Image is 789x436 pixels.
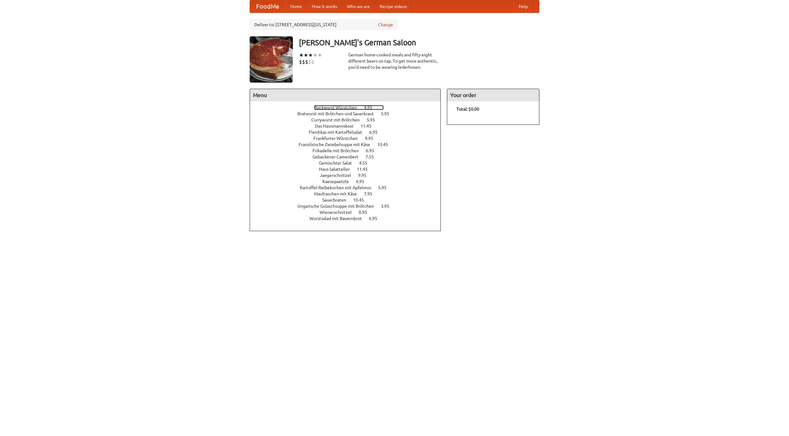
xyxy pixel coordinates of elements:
[311,59,314,65] li: $
[315,124,360,128] span: Das Hausmannskost
[369,130,384,135] span: 6.95
[297,204,380,209] span: Ungarische Gulaschsuppe mit Brötchen
[314,105,363,110] span: Bockwurst Würstchen
[299,52,304,59] li: ★
[250,36,293,83] img: angular.jpg
[311,117,386,122] a: Currywurst mit Brötchen 5.95
[309,216,389,221] a: Wurstsalad mit Bauernbrot 6.95
[353,198,370,202] span: 10.45
[309,130,389,135] a: Fleishkas mit Kartoffelsalat 6.95
[313,136,364,141] span: Frankfurter Würstchen
[359,210,373,215] span: 8.95
[299,142,399,147] a: Französische Zwiebelsuppe mit Käse 10.45
[365,136,379,141] span: 9.95
[313,154,385,159] a: Gebackener Camenbert 7.55
[367,117,381,122] span: 5.95
[313,148,365,153] span: Frikadelle mit Brötchen
[381,111,395,116] span: 5.95
[366,154,380,159] span: 7.55
[364,191,378,196] span: 7.95
[299,36,539,49] h3: [PERSON_NAME]'s German Saloon
[366,148,380,153] span: 6.95
[314,191,384,196] a: Maultaschen mit Käse 7.95
[322,198,352,202] span: Sauerbraten
[319,167,379,172] a: Haus Salatteller 11.45
[319,161,379,165] a: Gemischter Salat 4.55
[348,52,441,70] div: German home-cooked meals and fifty-eight different beers on tap. To get more authentic, you'd nee...
[378,185,393,190] span: 5.95
[322,179,376,184] a: Kaesepaetzle 6.95
[308,59,311,65] li: $
[322,179,355,184] span: Kaesepaetzle
[313,136,385,141] a: Frankfurter Würstchen 9.95
[308,52,313,59] li: ★
[359,161,374,165] span: 4.55
[320,173,357,178] span: Jaegerschnitzel
[447,89,539,101] h4: Your order
[377,142,394,147] span: 10.45
[309,216,368,221] span: Wurstsalad mit Bauernbrot
[307,0,342,13] a: How it works
[299,59,302,65] li: $
[320,210,358,215] span: Wienerschnitzel
[250,89,440,101] h4: Menu
[369,216,383,221] span: 6.95
[320,210,378,215] a: Wienerschnitzel 8.95
[378,22,393,28] a: Change
[305,59,308,65] li: $
[358,173,373,178] span: 9.95
[314,191,363,196] span: Maultaschen mit Käse
[302,59,305,65] li: $
[342,0,375,13] a: Who we are
[364,105,378,110] span: 4.95
[309,130,368,135] span: Fleishkas mit Kartoffelsalat
[322,198,375,202] a: Sauerbraten 10.45
[311,117,366,122] span: Currywurst mit Brötchen
[317,52,322,59] li: ★
[314,105,384,110] a: Bockwurst Würstchen 4.95
[361,124,378,128] span: 11.45
[297,111,401,116] a: Bratwurst mit Brötchen und Sauerkraut 5.95
[313,148,386,153] a: Frikadelle mit Brötchen 6.95
[357,167,374,172] span: 11.45
[250,19,398,30] div: Deliver to: [STREET_ADDRESS][US_STATE]
[300,185,398,190] a: Kartoffel Reibekuchen mit Apfelmus 5.95
[514,0,533,13] a: Help
[297,204,401,209] a: Ungarische Gulaschsuppe mit Brötchen 3.95
[313,52,317,59] li: ★
[300,185,377,190] span: Kartoffel Reibekuchen mit Apfelmus
[319,167,356,172] span: Haus Salatteller
[356,179,370,184] span: 6.95
[299,142,376,147] span: Französische Zwiebelsuppe mit Käse
[285,0,307,13] a: Home
[375,0,412,13] a: Recipe videos
[304,52,308,59] li: ★
[250,0,285,13] a: FoodMe
[315,124,383,128] a: Das Hausmannskost 11.45
[319,161,358,165] span: Gemischter Salat
[320,173,378,178] a: Jaegerschnitzel 9.95
[456,107,479,112] b: Total: $0.00
[297,111,380,116] span: Bratwurst mit Brötchen und Sauerkraut
[381,204,395,209] span: 3.95
[313,154,365,159] span: Gebackener Camenbert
